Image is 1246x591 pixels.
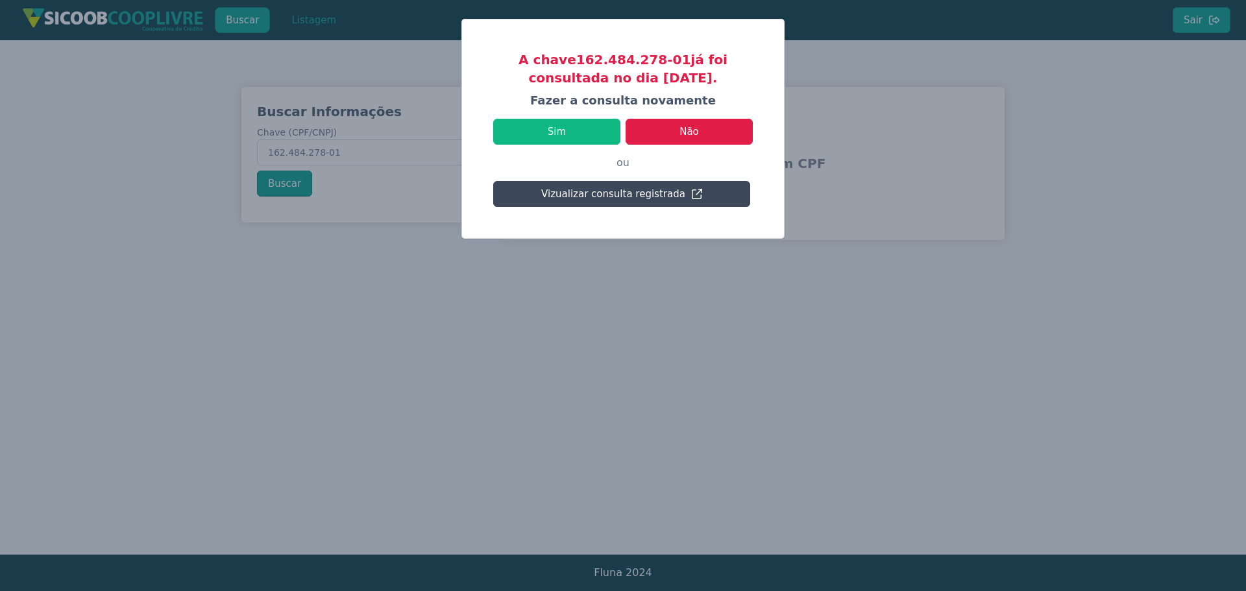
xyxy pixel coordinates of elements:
[493,119,620,145] button: Sim
[493,181,750,207] button: Vizualizar consulta registrada
[493,51,753,87] h3: A chave 162.484.278-01 já foi consultada no dia [DATE].
[493,145,753,181] p: ou
[493,92,753,108] h4: Fazer a consulta novamente
[626,119,753,145] button: Não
